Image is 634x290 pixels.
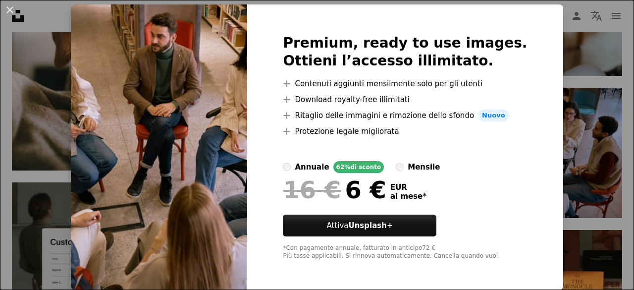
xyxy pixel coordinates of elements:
[283,78,527,90] li: Contenuti aggiunti mensilmente solo per gli utenti
[478,110,509,121] span: Nuovo
[390,192,426,201] span: al mese *
[283,34,527,70] h2: Premium, ready to use images. Ottieni l’accesso illimitato.
[283,177,341,203] span: 16 €
[71,4,247,290] img: premium_photo-1706061121327-42503e6094c0
[283,94,527,106] li: Download royalty-free illimitati
[390,183,426,192] span: EUR
[396,163,404,171] input: mensile
[408,161,440,173] div: mensile
[283,110,527,121] li: Ritaglio delle immagini e rimozione dello sfondo
[283,163,291,171] input: annuale62%di sconto
[283,215,436,236] button: AttivaUnsplash+
[295,161,329,173] div: annuale
[283,125,527,137] li: Protezione legale migliorata
[283,244,527,260] div: *Con pagamento annuale, fatturato in anticipo 72 € Più tasse applicabili. Si rinnova automaticame...
[333,161,384,173] div: 62% di sconto
[348,221,393,230] strong: Unsplash+
[283,177,386,203] div: 6 €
